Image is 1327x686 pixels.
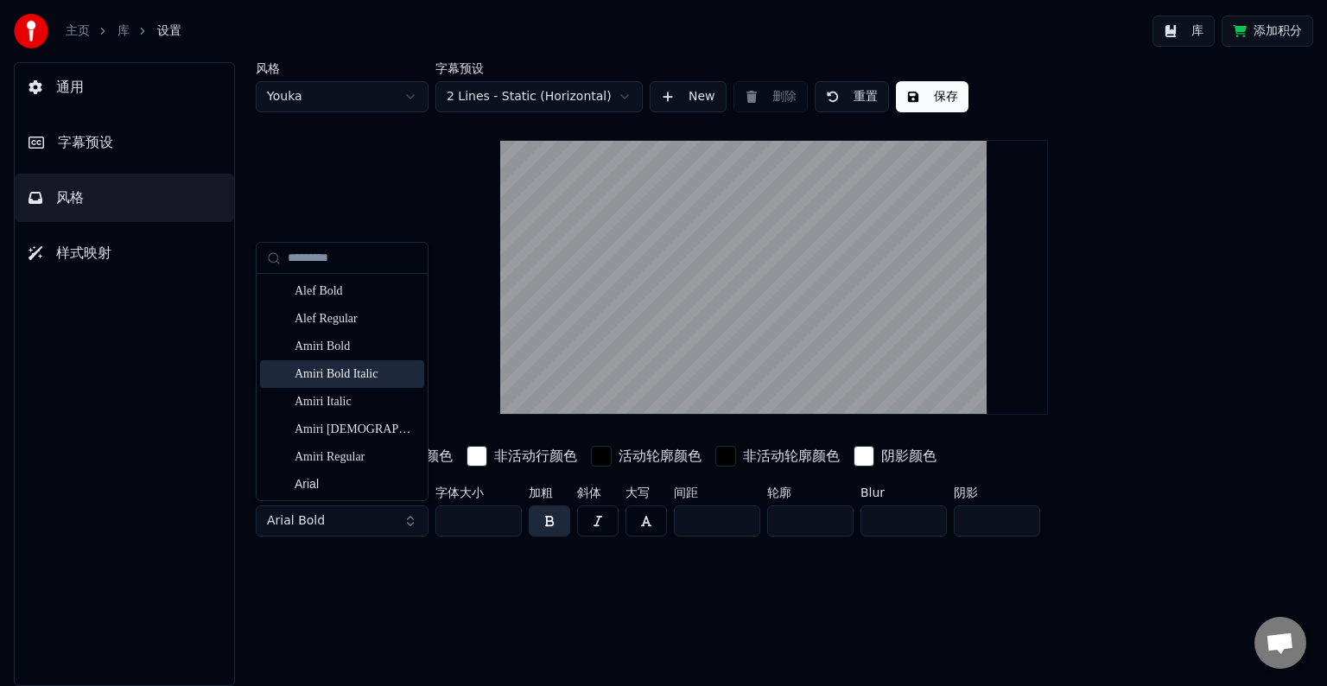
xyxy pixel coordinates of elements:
label: 风格 [256,62,429,74]
label: 阴影 [954,486,1040,499]
button: 非活动行颜色 [463,442,581,470]
label: 字体大小 [435,486,522,499]
a: 库 [117,22,130,40]
button: 字幕预设 [15,118,234,167]
div: 非活动轮廓颜色 [743,446,840,467]
label: 字幕预设 [435,62,643,74]
label: Blur [860,486,947,499]
label: 加粗 [529,486,570,499]
div: Amiri Italic [295,393,417,410]
button: 样式映射 [15,229,234,277]
span: 设置 [157,22,181,40]
div: Amiri Bold Italic [295,365,417,383]
label: 斜体 [577,486,619,499]
span: 通用 [56,77,84,98]
div: 阴影颜色 [881,446,937,467]
span: 字幕预设 [58,132,113,153]
span: Arial Bold [267,512,325,530]
button: 风格 [15,174,234,222]
button: 添加积分 [1222,16,1313,47]
div: Amiri Regular [295,448,417,466]
button: 库 [1152,16,1215,47]
div: 活动轮廓颜色 [619,446,702,467]
button: 重置 [815,81,889,112]
div: Amiri Bold [295,338,417,355]
div: Amiri [DEMOGRAPHIC_DATA] Regular [295,421,417,438]
button: New [650,81,727,112]
button: 通用 [15,63,234,111]
button: 保存 [896,81,968,112]
button: 阴影颜色 [850,442,940,470]
nav: breadcrumb [66,22,181,40]
div: Alef Bold [295,283,417,300]
label: 间距 [674,486,760,499]
span: 风格 [56,187,84,208]
div: Alef Regular [295,310,417,327]
label: 轮廓 [767,486,854,499]
div: 非活动行颜色 [494,446,577,467]
a: 主页 [66,22,90,40]
button: 活动轮廓颜色 [587,442,705,470]
button: 非活动轮廓颜色 [712,442,843,470]
label: 大写 [625,486,667,499]
div: Arial [295,476,417,493]
img: youka [14,14,48,48]
span: 样式映射 [56,243,111,264]
div: 打開聊天 [1254,617,1306,669]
